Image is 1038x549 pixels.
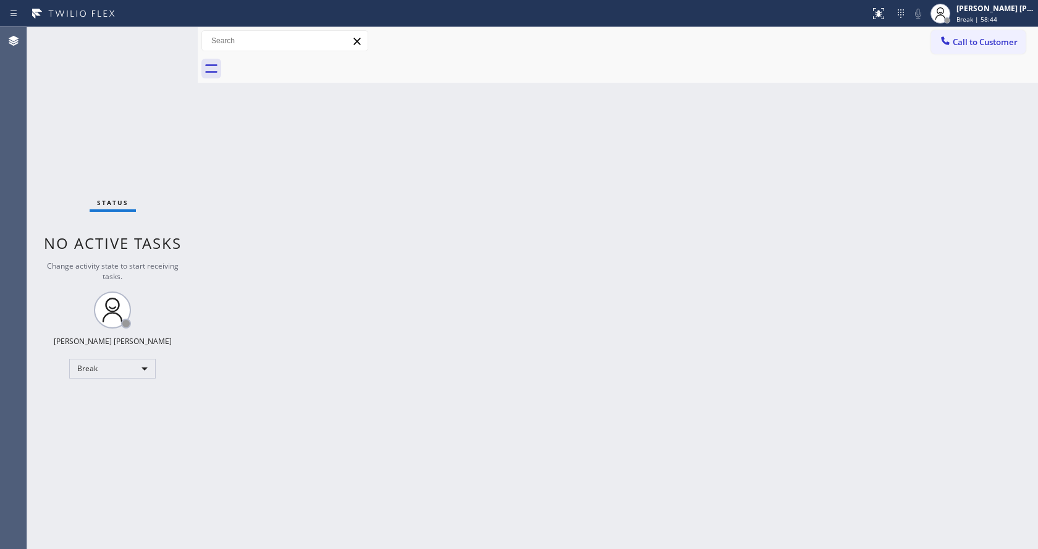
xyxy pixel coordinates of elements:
span: Break | 58:44 [956,15,997,23]
div: Break [69,359,156,379]
span: No active tasks [44,233,182,253]
span: Change activity state to start receiving tasks. [47,261,179,282]
button: Call to Customer [931,30,1026,54]
div: [PERSON_NAME] [PERSON_NAME] [54,336,172,346]
button: Mute [909,5,927,22]
span: Call to Customer [953,36,1018,48]
input: Search [202,31,368,51]
span: Status [97,198,129,207]
div: [PERSON_NAME] [PERSON_NAME] [956,3,1034,14]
